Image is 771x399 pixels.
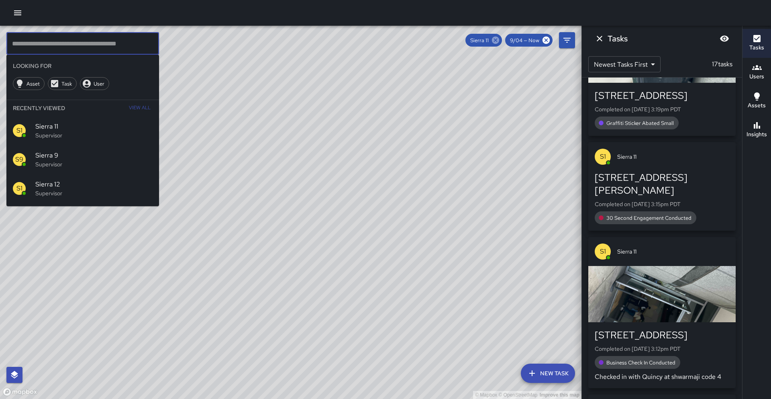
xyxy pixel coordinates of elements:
p: Checked in with Quincy at shwarmaji code 4 [595,372,729,382]
button: Assets [742,87,771,116]
span: Task [57,80,76,87]
button: Filters [559,32,575,48]
div: User [80,77,109,90]
h6: Insights [747,130,767,139]
li: Recently Viewed [6,100,159,116]
h6: Tasks [749,43,764,52]
p: S1 [600,247,606,256]
button: Insights [742,116,771,145]
span: User [89,80,109,87]
span: Sierra 9 [35,151,153,160]
p: 17 tasks [709,59,736,69]
li: Looking For [6,58,159,74]
button: S1Sierra 11[STREET_ADDRESS]Completed on [DATE] 3:12pm PDTBusiness Check In ConductedChecked in wi... [588,237,736,388]
span: View All [129,102,151,115]
div: Asset [13,77,45,90]
span: 9/04 — Now [505,37,544,44]
p: S9 [15,155,23,164]
p: Supervisor [35,189,153,197]
div: Newest Tasks First [588,56,661,72]
span: Sierra 11 [35,122,153,131]
p: S1 [16,184,22,193]
button: Users [742,58,771,87]
p: Completed on [DATE] 3:15pm PDT [595,200,729,208]
button: S1Sierra 11[STREET_ADDRESS][PERSON_NAME]Completed on [DATE] 3:15pm PDT30 Second Engagement Conducted [588,142,736,231]
p: Supervisor [35,131,153,139]
div: S1Sierra 12Supervisor [6,174,159,203]
span: Sierra 11 [465,37,494,44]
span: Asset [22,80,44,87]
div: Sierra 11 [465,34,502,47]
button: Blur [716,31,732,47]
h6: Assets [748,101,766,110]
span: Sierra 11 [617,153,729,161]
span: Sierra 12 [35,180,153,189]
div: [STREET_ADDRESS][PERSON_NAME] [595,171,729,197]
div: [STREET_ADDRESS] [595,329,729,342]
span: 30 Second Engagement Conducted [602,215,696,221]
span: Sierra 11 [617,248,729,256]
p: Completed on [DATE] 3:12pm PDT [595,345,729,353]
button: New Task [521,364,575,383]
span: Business Check In Conducted [602,359,680,366]
button: Tasks [742,29,771,58]
div: S9Sierra 9Supervisor [6,145,159,174]
button: Dismiss [592,31,608,47]
div: 9/04 — Now [505,34,553,47]
span: Graffiti Sticker Abated Small [602,120,679,127]
div: [STREET_ADDRESS] [595,89,729,102]
p: Supervisor [35,160,153,168]
h6: Users [749,72,764,81]
h6: Tasks [608,32,628,45]
p: Completed on [DATE] 3:19pm PDT [595,105,729,113]
p: S1 [16,126,22,135]
button: View All [127,100,153,116]
p: S1 [600,152,606,162]
div: Task [48,77,77,90]
div: S1Sierra 11Supervisor [6,116,159,145]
